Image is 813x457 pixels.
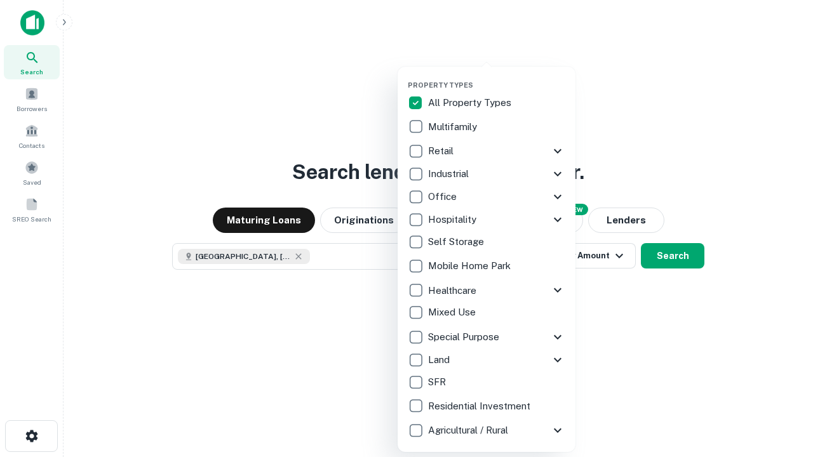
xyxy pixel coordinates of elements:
p: Land [428,352,452,368]
div: Healthcare [408,279,565,301]
div: Retail [408,140,565,162]
p: Special Purpose [428,329,502,345]
div: Industrial [408,162,565,185]
p: Self Storage [428,234,487,249]
p: Office [428,189,459,204]
div: Hospitality [408,208,565,231]
p: Residential Investment [428,399,533,414]
div: Special Purpose [408,326,565,348]
p: Mixed Use [428,305,478,320]
p: Hospitality [428,212,479,227]
p: Multifamily [428,119,480,135]
p: Healthcare [428,283,479,298]
p: Agricultural / Rural [428,423,511,438]
div: Office [408,185,565,208]
div: Land [408,348,565,371]
p: Industrial [428,166,471,182]
div: Agricultural / Rural [408,419,565,442]
iframe: Chat Widget [749,355,813,416]
span: Property Types [408,81,473,89]
p: All Property Types [428,95,514,110]
p: SFR [428,374,448,390]
p: Mobile Home Park [428,258,513,274]
p: Retail [428,143,456,159]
